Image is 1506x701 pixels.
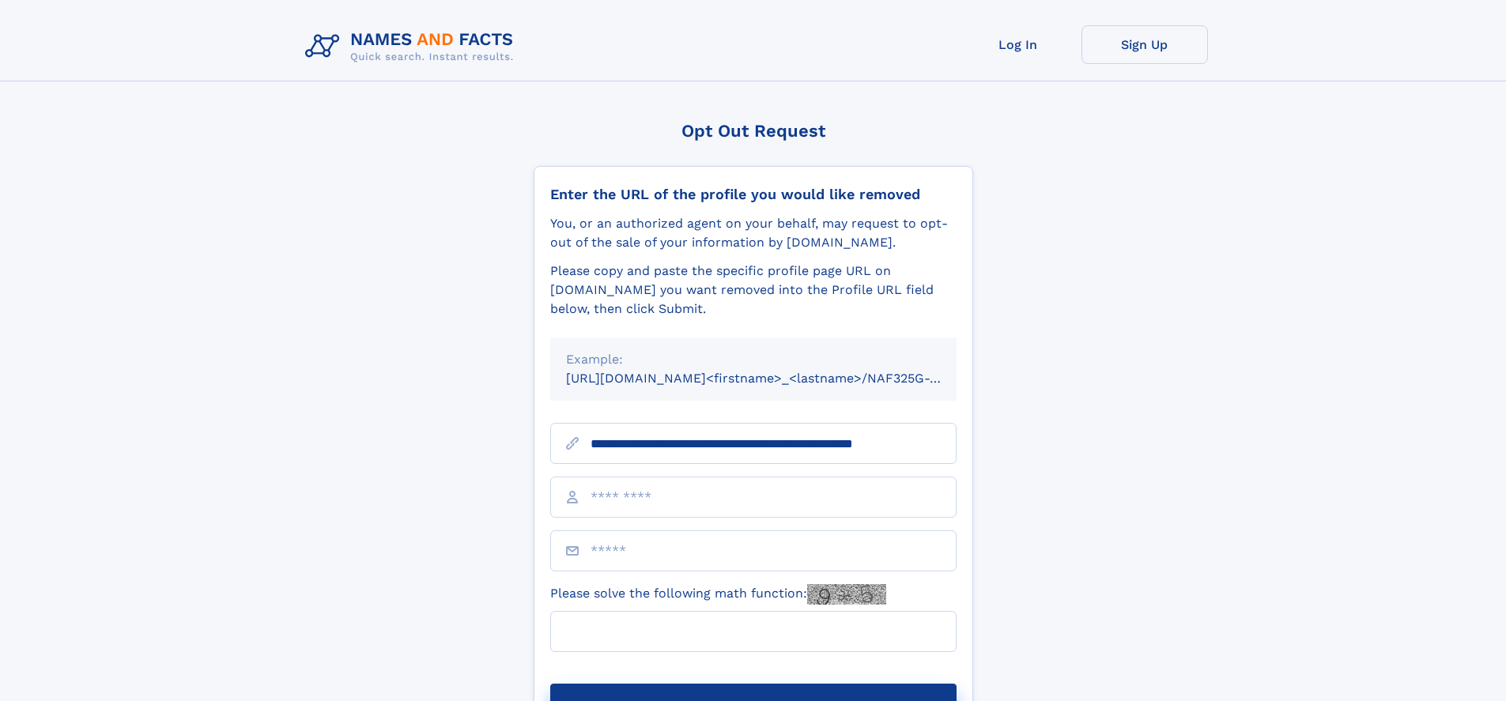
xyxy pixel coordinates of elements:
img: Logo Names and Facts [299,25,527,68]
label: Please solve the following math function: [550,584,886,605]
div: Please copy and paste the specific profile page URL on [DOMAIN_NAME] you want removed into the Pr... [550,262,957,318]
small: [URL][DOMAIN_NAME]<firstname>_<lastname>/NAF325G-xxxxxxxx [566,371,987,386]
div: Enter the URL of the profile you would like removed [550,186,957,203]
div: You, or an authorized agent on your behalf, may request to opt-out of the sale of your informatio... [550,214,957,252]
a: Log In [955,25,1081,64]
a: Sign Up [1081,25,1208,64]
div: Opt Out Request [534,121,973,141]
div: Example: [566,350,941,369]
